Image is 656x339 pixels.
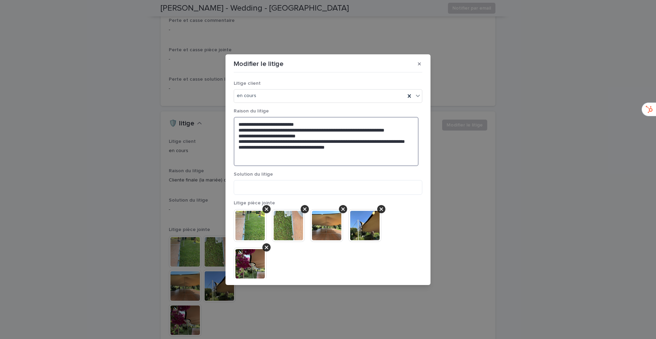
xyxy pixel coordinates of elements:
span: Litige pièce jointe [234,201,275,205]
span: en cours [237,92,256,99]
span: Solution du litige [234,172,273,177]
span: Raison du litige [234,109,269,113]
p: Modifier le litige [234,60,284,68]
span: Litige client [234,81,261,86]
